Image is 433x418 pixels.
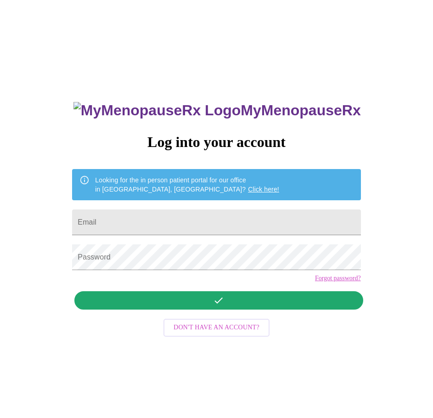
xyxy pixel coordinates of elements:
div: Looking for the in person patient portal for our office in [GEOGRAPHIC_DATA], [GEOGRAPHIC_DATA]? [95,172,279,198]
a: Click here! [248,186,279,193]
span: Don't have an account? [174,322,259,333]
a: Don't have an account? [161,323,272,331]
img: MyMenopauseRx Logo [73,102,241,119]
a: Forgot password? [315,275,361,282]
button: Don't have an account? [163,319,270,337]
h3: Log into your account [72,134,360,151]
h3: MyMenopauseRx [73,102,361,119]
